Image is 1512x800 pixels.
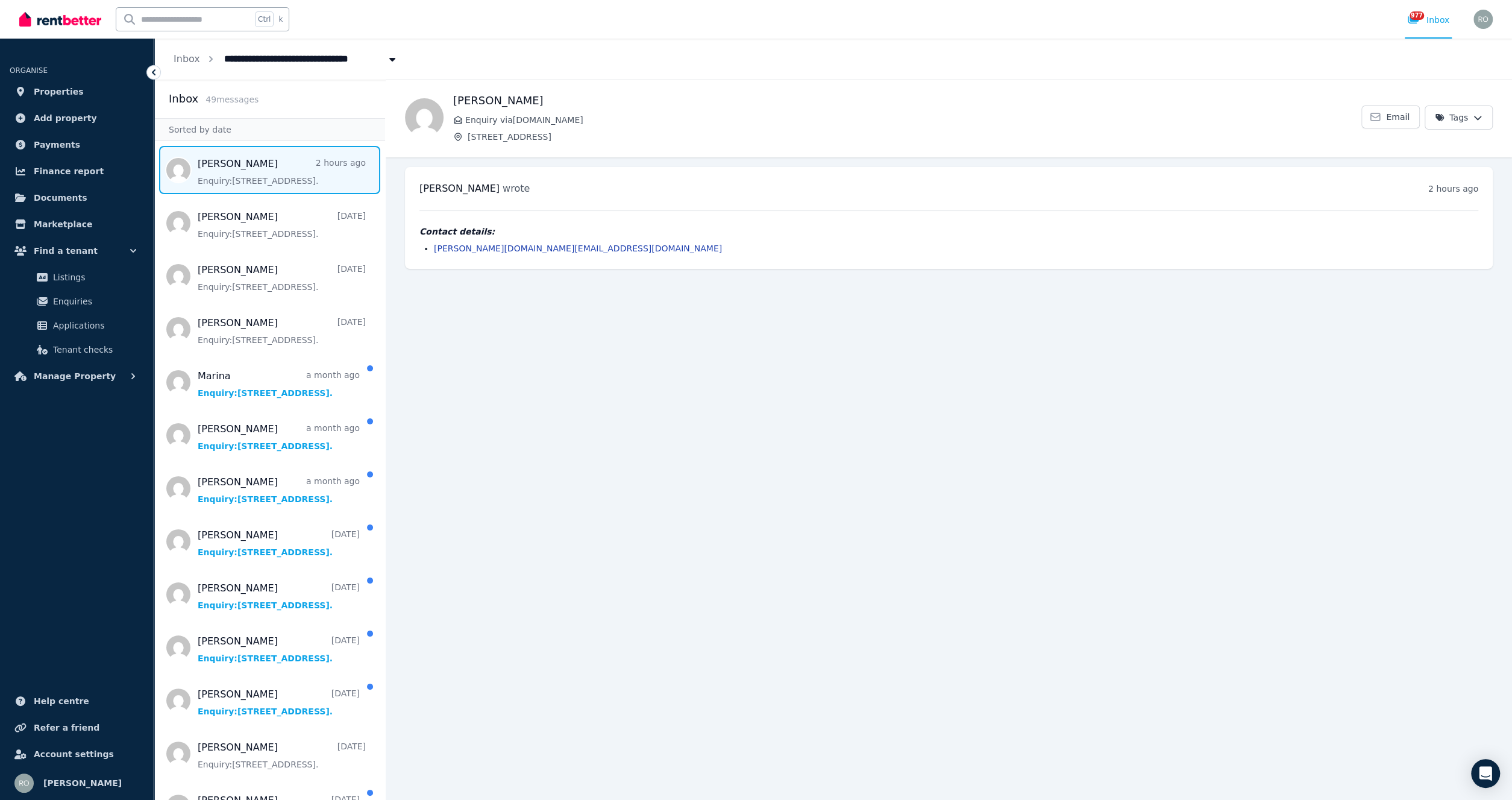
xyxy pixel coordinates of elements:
[10,716,144,740] a: Refer a friend
[198,263,366,293] a: [PERSON_NAME][DATE]Enquiry:[STREET_ADDRESS].
[10,212,144,236] a: Marketplace
[419,183,500,194] span: [PERSON_NAME]
[53,318,134,333] span: Applications
[34,217,92,231] span: Marketplace
[34,111,97,125] span: Add property
[14,338,139,362] a: Tenant checks
[255,11,274,27] span: Ctrl
[53,342,134,357] span: Tenant checks
[198,422,360,452] a: [PERSON_NAME]a month agoEnquiry:[STREET_ADDRESS].
[1407,14,1449,26] div: Inbox
[278,14,283,24] span: k
[503,183,530,194] span: wrote
[468,131,1361,143] span: [STREET_ADDRESS]
[465,114,1361,126] span: Enquiry via [DOMAIN_NAME]
[10,742,144,766] a: Account settings
[1361,106,1420,128] a: Email
[14,313,139,338] a: Applications
[10,239,144,263] button: Find a tenant
[1425,106,1493,130] button: Tags
[1410,11,1424,20] span: 977
[405,98,444,137] img: Caroline
[34,720,99,735] span: Refer a friend
[34,191,87,205] span: Documents
[198,687,360,717] a: [PERSON_NAME][DATE]Enquiry:[STREET_ADDRESS].
[205,95,259,104] span: 49 message s
[1428,184,1478,194] time: 2 hours ago
[19,10,101,28] img: RentBetter
[1386,111,1410,123] span: Email
[34,84,84,99] span: Properties
[34,747,114,761] span: Account settings
[198,210,366,240] a: [PERSON_NAME][DATE]Enquiry:[STREET_ADDRESS].
[169,90,198,107] h2: Inbox
[14,773,34,793] img: Roy
[198,740,366,770] a: [PERSON_NAME][DATE]Enquiry:[STREET_ADDRESS].
[198,316,366,346] a: [PERSON_NAME][DATE]Enquiry:[STREET_ADDRESS].
[53,270,134,285] span: Listings
[198,528,360,558] a: [PERSON_NAME][DATE]Enquiry:[STREET_ADDRESS].
[10,159,144,183] a: Finance report
[419,225,1478,238] h4: Contact details:
[154,118,385,141] div: Sorted by date
[34,137,80,152] span: Payments
[198,475,360,505] a: [PERSON_NAME]a month agoEnquiry:[STREET_ADDRESS].
[14,289,139,313] a: Enquiries
[198,581,360,611] a: [PERSON_NAME][DATE]Enquiry:[STREET_ADDRESS].
[198,157,366,187] a: [PERSON_NAME]2 hours agoEnquiry:[STREET_ADDRESS].
[434,244,722,253] a: [PERSON_NAME][DOMAIN_NAME][EMAIL_ADDRESS][DOMAIN_NAME]
[154,39,418,80] nav: Breadcrumb
[174,53,200,65] a: Inbox
[198,634,360,664] a: [PERSON_NAME][DATE]Enquiry:[STREET_ADDRESS].
[34,369,116,383] span: Manage Property
[14,265,139,289] a: Listings
[53,294,134,309] span: Enquiries
[10,689,144,713] a: Help centre
[10,66,48,75] span: ORGANISE
[43,776,122,790] span: [PERSON_NAME]
[1473,10,1493,29] img: Roy
[10,80,144,104] a: Properties
[10,133,144,157] a: Payments
[453,92,1361,109] h1: [PERSON_NAME]
[10,186,144,210] a: Documents
[34,164,104,178] span: Finance report
[198,369,360,399] a: Marinaa month agoEnquiry:[STREET_ADDRESS].
[10,364,144,388] button: Manage Property
[1435,112,1468,124] span: Tags
[10,106,144,130] a: Add property
[34,244,98,258] span: Find a tenant
[34,694,89,708] span: Help centre
[1471,759,1500,788] div: Open Intercom Messenger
